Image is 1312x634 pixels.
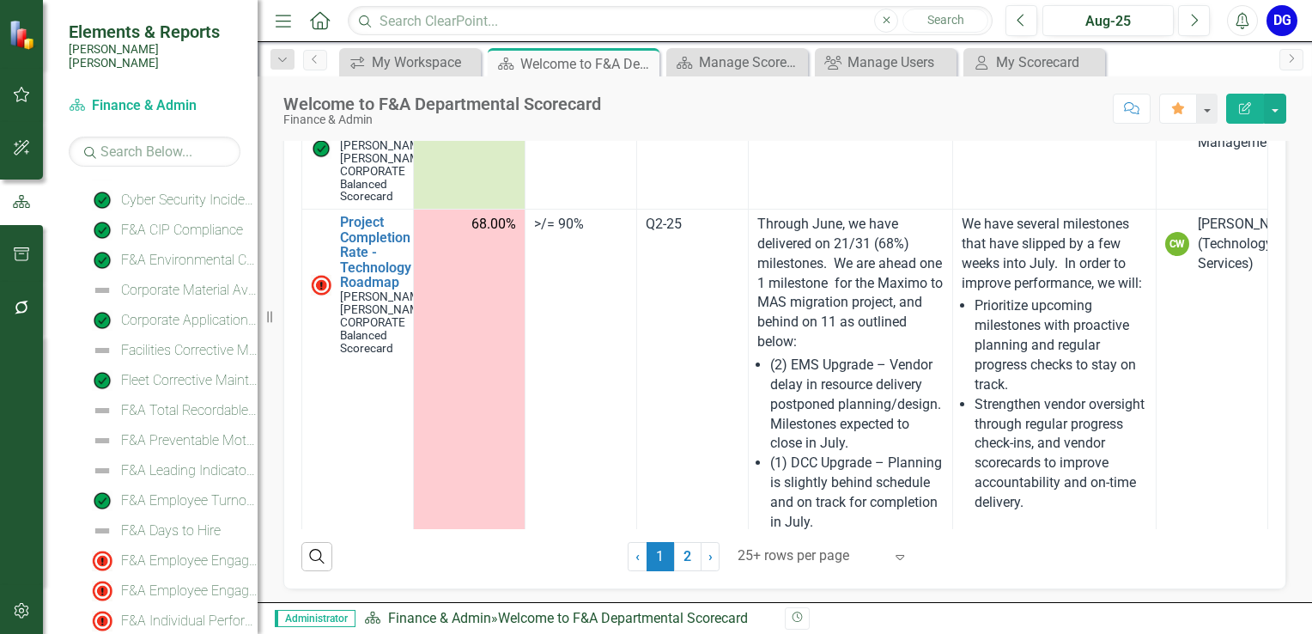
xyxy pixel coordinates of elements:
[121,223,243,238] div: F&A CIP Compliance
[92,280,112,301] img: Not Defined
[88,547,258,575] a: F&A Employee Engagement Participation
[975,296,1147,394] li: Prioritize upcoming milestones with proactive planning and regular progress checks to stay on track.
[121,253,258,268] div: F&A Environmental Compliance
[88,367,258,394] a: Fleet Corrective Maintenance Cycle Time
[1165,232,1189,256] div: CW
[1266,5,1297,36] button: DG
[8,18,39,50] img: ClearPoint Strategy
[88,397,258,424] a: F&A Total Recordable Incident Rate (TRIR)
[69,137,240,167] input: Search Below...
[69,96,240,116] a: Finance & Admin
[968,52,1101,73] a: My Scorecard
[92,581,112,601] img: Not Meeting Target
[1048,11,1168,32] div: Aug-25
[121,463,258,479] div: F&A Leading Indicator Reports
[88,216,243,244] a: F&A CIP Compliance
[520,53,655,75] div: Welcome to F&A Departmental Scorecard
[708,548,713,564] span: ›
[69,42,240,70] small: [PERSON_NAME] [PERSON_NAME]
[121,553,258,569] div: F&A Employee Engagement Participation
[88,307,258,334] a: Corporate Application Availability
[275,610,355,627] span: Administrator
[340,215,430,290] a: Project Completion Rate - Technology Roadmap
[121,283,258,298] div: Corporate Material Availability
[121,192,258,208] div: Cyber Security Incidents
[88,487,258,515] a: F&A Employee Turnover Rate​
[121,433,258,448] div: F&A Preventable Motor Vehicle Accident Rate
[88,577,258,605] a: F&A Employee Engagement Score
[121,313,258,328] div: Corporate Application Availability
[283,113,601,126] div: Finance & Admin
[92,460,112,481] img: Not Defined
[92,220,112,241] img: On Target
[1042,5,1174,36] button: Aug-25
[121,493,258,509] div: F&A Employee Turnover Rate​
[92,310,112,331] img: On Target
[121,373,258,388] div: Fleet Corrective Maintenance Cycle Time
[340,290,430,355] span: [PERSON_NAME] [PERSON_NAME] CORPORATE Balanced Scorecard
[647,542,674,571] span: 1
[770,356,943,454] li: (2) EMS Upgrade – Vendor delay in resource delivery postponed planning/design. Milestones expecte...
[534,216,584,232] span: >/= 90%
[952,88,1156,209] td: Double-Click to Edit
[471,215,516,235] span: 68.00%
[311,275,331,296] img: Not Meeting Target
[388,610,491,626] a: Finance & Admin
[348,6,993,36] input: Search ClearPoint...
[92,611,112,631] img: Not Meeting Target
[92,491,112,511] img: On Target
[92,190,112,210] img: On Target
[88,186,258,214] a: Cyber Security Incidents
[902,9,988,33] button: Search
[121,583,258,599] div: F&A Employee Engagement Score
[121,343,258,358] div: Facilities Corrective Maintenance Cycle Time
[671,52,804,73] a: Manage Scorecards
[757,215,943,352] p: Through June, we have delivered on 21/31 (68%) milestones. We are ahead one 1 milestone for the M...
[1156,88,1267,209] td: Double-Click to Edit
[927,13,964,27] span: Search
[121,613,258,629] div: F&A Individual Performance Goals
[121,523,221,539] div: F&A Days to Hire
[498,610,748,626] div: Welcome to F&A Departmental Scorecard
[749,88,952,209] td: Double-Click to Edit
[340,138,430,204] span: [PERSON_NAME] [PERSON_NAME] CORPORATE Balanced Scorecard
[311,138,331,159] img: On Target
[92,430,112,451] img: Not Defined
[962,215,1147,293] p: We have several milestones that have slipped by a few weeks into July. In order to improve perfor...
[646,215,739,235] div: Q2-25
[88,277,258,304] a: Corporate Material Availability
[92,551,112,571] img: Not Meeting Target
[364,609,772,629] div: »
[88,517,221,545] a: F&A Days to Hire
[975,395,1147,513] li: Strengthen vendor oversight through regular progress check-ins, and vendor scorecards to improve ...
[121,403,258,418] div: F&A Total Recordable Incident Rate (TRIR)
[92,400,112,421] img: Not Defined
[674,542,702,571] a: 2
[92,370,112,391] img: On Target
[847,52,952,73] div: Manage Users
[88,247,258,274] a: F&A Environmental Compliance
[1198,215,1301,274] div: [PERSON_NAME] (Technology Services)
[699,52,804,73] div: Manage Scorecards
[819,52,952,73] a: Manage Users
[525,88,637,209] td: Double-Click to Edit
[343,52,477,73] a: My Workspace
[770,454,943,532] li: (1) DCC Upgrade – Planning is slightly behind schedule and on track for completion in July.
[635,548,640,564] span: ‹
[92,340,112,361] img: Not Defined
[283,94,601,113] div: Welcome to F&A Departmental Scorecard
[372,52,477,73] div: My Workspace
[996,52,1101,73] div: My Scorecard
[88,427,258,454] a: F&A Preventable Motor Vehicle Accident Rate
[88,457,258,485] a: F&A Leading Indicator Reports
[302,88,414,209] td: Double-Click to Edit Right Click for Context Menu
[92,521,112,541] img: Not Defined
[92,250,112,271] img: On Target
[88,337,258,364] a: Facilities Corrective Maintenance Cycle Time
[69,21,240,42] span: Elements & Reports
